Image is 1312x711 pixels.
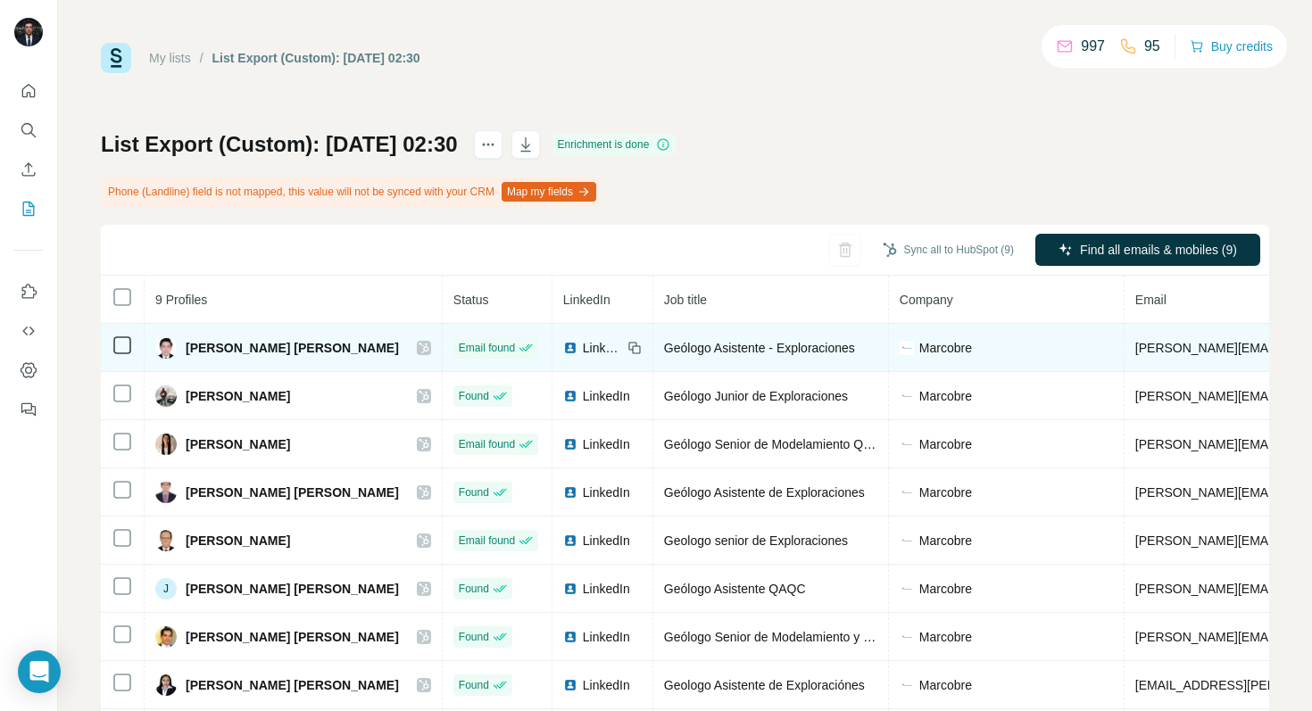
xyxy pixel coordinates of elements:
[583,580,630,598] span: LinkedIn
[919,676,972,694] span: Marcobre
[155,578,177,599] div: J
[459,629,489,645] span: Found
[563,437,577,451] img: LinkedIn logo
[870,236,1026,263] button: Sync all to HubSpot (9)
[155,434,177,455] img: Avatar
[900,678,914,692] img: company-logo
[919,628,972,646] span: Marcobre
[563,293,610,307] span: LinkedIn
[155,674,177,696] img: Avatar
[563,341,577,355] img: LinkedIn logo
[459,533,515,549] span: Email found
[919,339,972,357] span: Marcobre
[14,75,43,107] button: Quick start
[919,435,972,453] span: Marcobre
[664,437,919,451] span: Geólogo Senior de Modelamiento QAQC- Log
[1080,241,1237,259] span: Find all emails & mobiles (9)
[900,389,914,403] img: company-logo
[14,114,43,146] button: Search
[583,484,630,501] span: LinkedIn
[14,153,43,186] button: Enrich CSV
[664,678,865,692] span: Geologo Asistente de Exploraciónes
[186,532,290,550] span: [PERSON_NAME]
[186,484,399,501] span: [PERSON_NAME] [PERSON_NAME]
[664,582,806,596] span: Geólogo Asistente QAQC
[919,387,972,405] span: Marcobre
[563,582,577,596] img: LinkedIn logo
[459,436,515,452] span: Email found
[664,533,848,548] span: Geologo senior de Exploraciones
[900,582,914,596] img: company-logo
[1081,36,1105,57] p: 997
[186,580,399,598] span: [PERSON_NAME] [PERSON_NAME]
[919,484,972,501] span: Marcobre
[664,485,865,500] span: Geólogo Asistente de Exploraciones
[155,337,177,359] img: Avatar
[664,630,917,644] span: Geólogo Senior de Modelamiento y Recursos
[155,482,177,503] img: Avatar
[900,630,914,644] img: company-logo
[186,676,399,694] span: [PERSON_NAME] [PERSON_NAME]
[101,130,458,159] h1: List Export (Custom): [DATE] 02:30
[563,630,577,644] img: LinkedIn logo
[664,293,707,307] span: Job title
[14,193,43,225] button: My lists
[155,626,177,648] img: Avatar
[14,18,43,46] img: Avatar
[212,49,420,67] div: List Export (Custom): [DATE] 02:30
[1190,34,1273,59] button: Buy credits
[155,530,177,551] img: Avatar
[583,339,622,357] span: LinkedIn
[474,130,502,159] button: actions
[186,628,399,646] span: [PERSON_NAME] [PERSON_NAME]
[453,293,489,307] span: Status
[459,581,489,597] span: Found
[14,354,43,386] button: Dashboard
[18,650,61,693] div: Open Intercom Messenger
[664,389,848,403] span: Geólogo Junior de Exploraciones
[459,484,489,500] span: Found
[583,435,630,453] span: LinkedIn
[563,389,577,403] img: LinkedIn logo
[563,485,577,500] img: LinkedIn logo
[900,437,914,451] img: company-logo
[459,340,515,356] span: Email found
[186,435,290,453] span: [PERSON_NAME]
[14,393,43,426] button: Feedback
[101,43,131,73] img: Surfe Logo
[186,387,290,405] span: [PERSON_NAME]
[459,388,489,404] span: Found
[1135,293,1167,307] span: Email
[919,532,972,550] span: Marcobre
[459,677,489,693] span: Found
[583,628,630,646] span: LinkedIn
[186,339,399,357] span: [PERSON_NAME] [PERSON_NAME]
[900,533,914,548] img: company-logo
[919,580,972,598] span: Marcobre
[502,182,596,202] button: Map my fields
[563,678,577,692] img: LinkedIn logo
[583,532,630,550] span: LinkedIn
[14,276,43,308] button: Use Surfe on LinkedIn
[900,293,953,307] span: Company
[552,134,677,155] div: Enrichment is done
[149,51,191,65] a: My lists
[1035,234,1260,266] button: Find all emails & mobiles (9)
[900,341,914,355] img: company-logo
[664,341,855,355] span: Geólogo Asistente - Exploraciones
[200,49,203,67] li: /
[14,315,43,347] button: Use Surfe API
[900,485,914,500] img: company-logo
[1144,36,1160,57] p: 95
[155,293,207,307] span: 9 Profiles
[155,385,177,407] img: Avatar
[583,387,630,405] span: LinkedIn
[563,533,577,548] img: LinkedIn logo
[101,177,600,207] div: Phone (Landline) field is not mapped, this value will not be synced with your CRM
[583,676,630,694] span: LinkedIn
